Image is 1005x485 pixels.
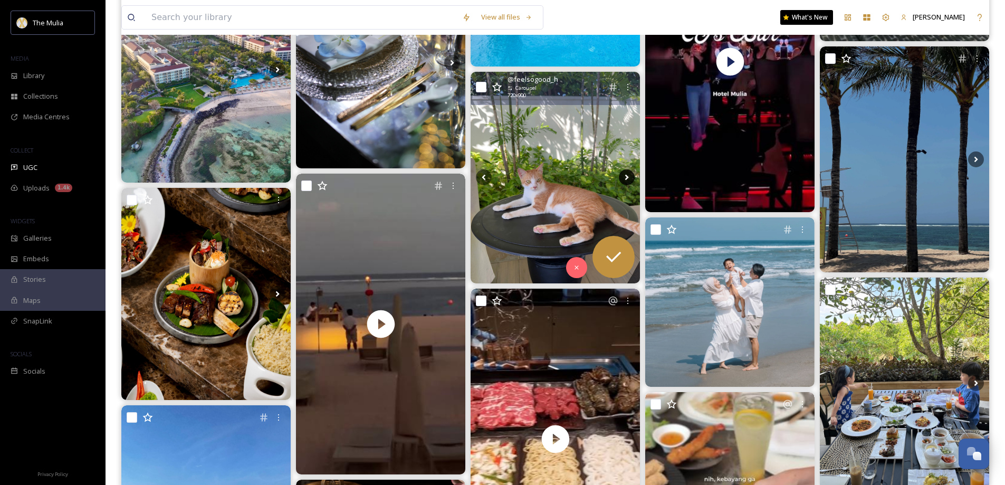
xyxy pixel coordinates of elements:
[17,17,27,28] img: mulia_logo.png
[959,439,989,469] button: Open Chat
[296,174,465,475] video: ε ᴗ̈ ɜ 유유남매가 발리 여행에서 꼽은 최고의 추억 1위는 물놀이도❌ 동물원도❌ 바로바로- 해변가에서의 캠프파이어🔥🪵 호텔에서 쉬다가 우연히 프로모션을 보고 별다른 계획 ...
[820,46,989,272] img: It’s a polka dot summer 👙🍹
[23,71,44,81] span: Library
[471,72,640,283] img: ε ᴗ̈ ɜ 우리집 마당에 귀여운 치즈냥이가 놀러와 기분 좋게 시작했던 날🐈 리조트 안에서만 놀다 보니 여기가 발리인지,방콕인지,푸꾸옥인지 헷갈리지만.. 한가지 확실한 건 이...
[913,12,965,22] span: [PERSON_NAME]
[23,296,41,306] span: Maps
[23,163,37,173] span: UGC
[55,184,72,192] div: 1.4k
[296,174,465,475] img: thumbnail
[23,366,45,376] span: Socials
[508,92,526,99] span: 720 x 900
[37,471,68,478] span: Privacy Policy
[508,74,558,84] span: @ feelsogood_h
[515,84,537,92] span: Carousel
[23,254,49,264] span: Embeds
[23,112,70,122] span: Media Centres
[11,54,29,62] span: MEDIA
[11,350,32,358] span: SOCIALS
[11,217,35,225] span: WIDGETS
[121,188,291,400] img: Experience an elevated culinary journey with The Weekend Savour at The Cafe Savour a flavourful a...
[37,467,68,480] a: Privacy Policy
[645,217,815,387] img: Saat Terbaik Foto di Bali 📸 Jangan Lewatkan 20 % Disc Bali Photo Session ❤️ Periode Sept - Nov 20...
[23,233,52,243] span: Galleries
[23,274,46,284] span: Stories
[146,6,457,29] input: Search your library
[476,7,538,27] a: View all files
[780,10,833,25] a: What's New
[23,91,58,101] span: Collections
[23,316,52,326] span: SnapLink
[33,18,63,27] span: The Mulia
[11,146,33,154] span: COLLECT
[23,183,50,193] span: Uploads
[895,7,970,27] a: [PERSON_NAME]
